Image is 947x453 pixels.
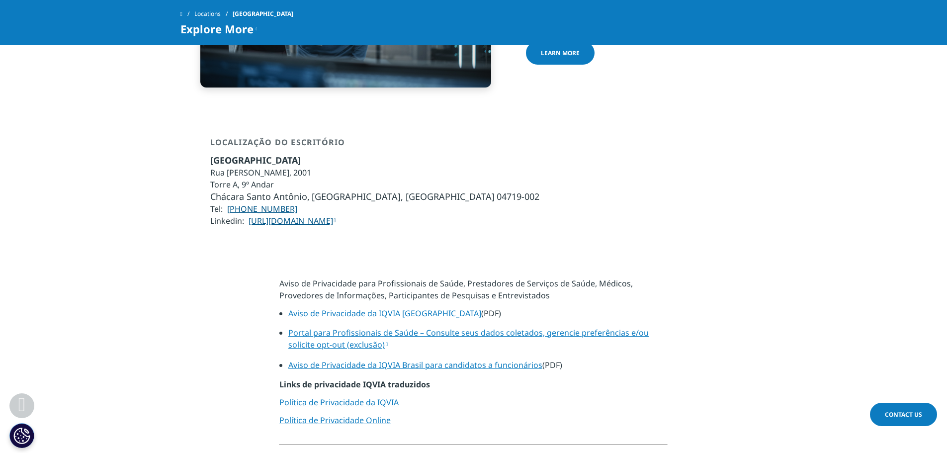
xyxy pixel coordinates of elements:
a: Contact Us [870,403,937,426]
a: Portal para Profissionais de Saúde – Consulte seus dados coletados, gerencie preferências e/ou so... [288,327,649,350]
button: Definições de cookies [9,423,34,448]
li: (PDF) [288,307,668,327]
span: 04719-002 [497,190,539,202]
a: [URL][DOMAIN_NAME] [249,215,336,226]
p: Aviso de Privacidade para Profissionais de Saúde, Prestadores de Serviços de Saúde, Médicos, Prov... [279,277,668,307]
span: Explore More [180,23,254,35]
span: Tel: [210,203,223,214]
span: [GEOGRAPHIC_DATA], [GEOGRAPHIC_DATA] [312,190,495,202]
li: Rua [PERSON_NAME], 2001 [210,167,539,179]
a: [PHONE_NUMBER] [227,203,297,214]
a: Locations [194,5,233,23]
strong: Links de privacidade IQVIA traduzidos [279,379,430,390]
div: Localização do escritório [210,137,539,154]
a: Aviso de Privacidade da IQVIA Brasil para candidatos a funcionários [288,360,542,370]
span: learn more [541,49,580,57]
li: (PDF) [288,359,668,378]
span: [GEOGRAPHIC_DATA] [233,5,293,23]
span: Contact Us [885,410,922,419]
li: Torre A, 9º Andar [210,179,539,190]
span: Chácara Santo Antônio, [210,190,310,202]
span: Linkedin: [210,215,244,226]
a: learn more [526,41,595,65]
a: Política de Privacidade da IQVIA [279,397,399,408]
a: Aviso de Privacidade da IQVIA [GEOGRAPHIC_DATA] [288,308,481,319]
span: [GEOGRAPHIC_DATA] [210,154,301,166]
a: Política de Privacidade Online [279,415,391,426]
